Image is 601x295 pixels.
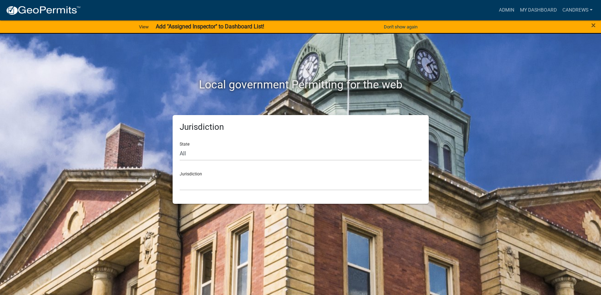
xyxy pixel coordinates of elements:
button: Close [591,21,596,29]
a: Admin [496,4,517,17]
a: candrews [560,4,595,17]
a: View [136,21,152,33]
h2: Local government Permitting for the web [106,78,495,91]
a: My Dashboard [517,4,560,17]
h5: Jurisdiction [180,122,422,132]
button: Don't show again [381,21,420,33]
span: × [591,20,596,30]
strong: Add "Assigned Inspector" to Dashboard List! [156,23,264,30]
